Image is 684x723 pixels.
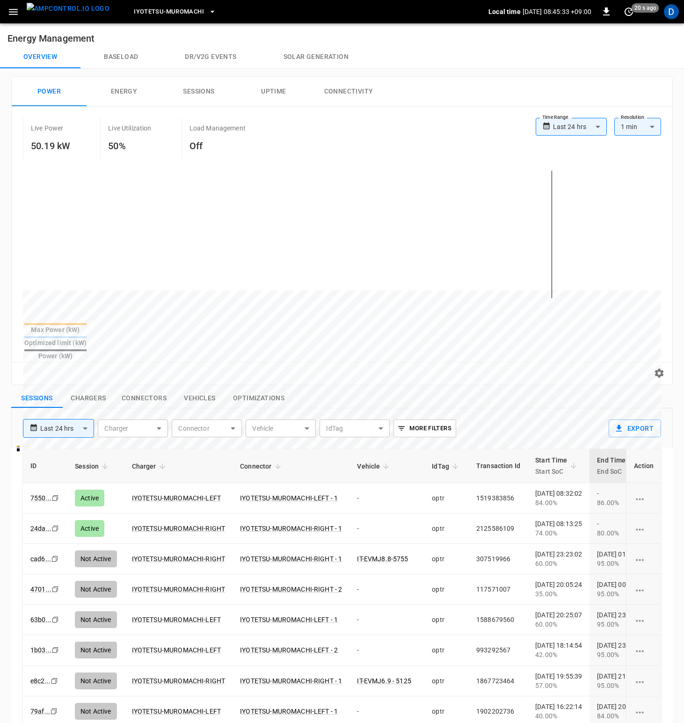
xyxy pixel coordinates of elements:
[114,389,174,408] button: show latest connectors
[240,461,284,472] span: Connector
[311,77,386,107] button: Connectivity
[31,123,64,133] p: Live Power
[535,702,582,721] div: [DATE] 16:22:14
[634,707,654,716] div: charging session options
[469,635,528,665] td: 993292567
[132,677,226,685] a: IYOTETSU-MUROMACHI-RIGHT
[236,77,311,107] button: Uptime
[634,524,654,533] div: charging session options
[634,554,654,564] div: charging session options
[240,616,338,623] a: IYOTETSU-MUROMACHI-LEFT - 1
[50,706,59,716] div: copy
[63,389,114,408] button: show latest charge points
[174,389,226,408] button: show latest vehicles
[75,642,117,658] div: Not Active
[132,461,168,472] span: Charger
[189,123,246,133] p: Load Management
[424,666,469,696] td: optr
[535,466,568,477] p: Start SoC
[597,681,644,690] div: 95.00%
[108,123,151,133] p: Live Utilization
[597,672,644,690] div: [DATE] 21:37:24
[535,620,582,629] div: 60.00%
[349,635,424,665] td: -
[75,461,111,472] span: Session
[357,461,392,472] span: Vehicle
[349,605,424,635] td: -
[621,4,636,19] button: set refresh interval
[75,672,117,689] div: Not Active
[626,449,661,483] th: Action
[634,585,654,594] div: charging session options
[535,641,582,659] div: [DATE] 18:14:54
[80,46,161,68] button: Baseload
[535,455,568,477] div: Start Time
[12,77,87,107] button: Power
[553,118,607,136] div: Last 24 hrs
[240,708,338,715] a: IYOTETSU-MUROMACHI-LEFT - 1
[597,711,644,721] div: 84.00%
[424,605,469,635] td: optr
[469,605,528,635] td: 1588679560
[393,419,456,437] button: More Filters
[132,646,221,654] a: IYOTETSU-MUROMACHI-LEFT
[161,77,236,107] button: Sessions
[240,646,338,654] a: IYOTETSU-MUROMACHI-LEFT - 2
[535,711,582,721] div: 40.00%
[597,641,644,659] div: [DATE] 23:15:06
[614,118,661,136] div: 1 min
[621,114,644,121] label: Resolution
[75,611,117,628] div: Not Active
[51,645,60,655] div: copy
[634,645,654,655] div: charging session options
[597,466,626,477] p: End SoC
[260,46,372,68] button: Solar generation
[87,77,161,107] button: Energy
[108,138,151,153] h6: 50%
[488,7,521,16] p: Local time
[40,419,94,437] div: Last 24 hrs
[597,650,644,659] div: 95.00%
[634,615,654,624] div: charging session options
[664,4,679,19] div: profile-icon
[189,138,246,153] h6: Off
[240,677,342,685] a: IYOTETSU-MUROMACHI-RIGHT - 1
[432,461,461,472] span: IdTag
[634,676,654,686] div: charging session options
[226,389,292,408] button: show latest optimizations
[597,610,644,629] div: [DATE] 23:19:10
[535,455,580,477] span: Start TimeStart SoC
[634,493,654,503] div: charging session options
[469,449,528,483] th: Transaction Id
[75,703,117,720] div: Not Active
[27,3,109,14] img: ampcontrol.io logo
[132,708,221,715] a: IYOTETSU-MUROMACHI-LEFT
[50,676,59,686] div: copy
[161,46,260,68] button: Dr/V2G events
[597,620,644,629] div: 95.00%
[542,114,568,121] label: Time Range
[134,7,204,17] span: Iyotetsu-Muromachi
[11,389,63,408] button: show latest sessions
[31,138,70,153] h6: 50.19 kW
[132,616,221,623] a: IYOTETSU-MUROMACHI-LEFT
[130,3,220,21] button: Iyotetsu-Muromachi
[424,635,469,665] td: optr
[535,610,582,629] div: [DATE] 20:25:07
[51,615,60,625] div: copy
[609,419,661,437] button: Export
[535,681,582,690] div: 57.00%
[469,666,528,696] td: 1867723464
[597,455,638,477] span: End TimeEnd SoC
[535,650,582,659] div: 42.00%
[523,7,591,16] p: [DATE] 08:45:33 +09:00
[23,449,67,483] th: ID
[597,702,644,721] div: [DATE] 20:08:12
[535,672,582,690] div: [DATE] 19:55:39
[357,677,411,685] a: IT-EVMJ6.9 - 5125
[632,3,659,13] span: 20 s ago
[597,455,626,477] div: End Time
